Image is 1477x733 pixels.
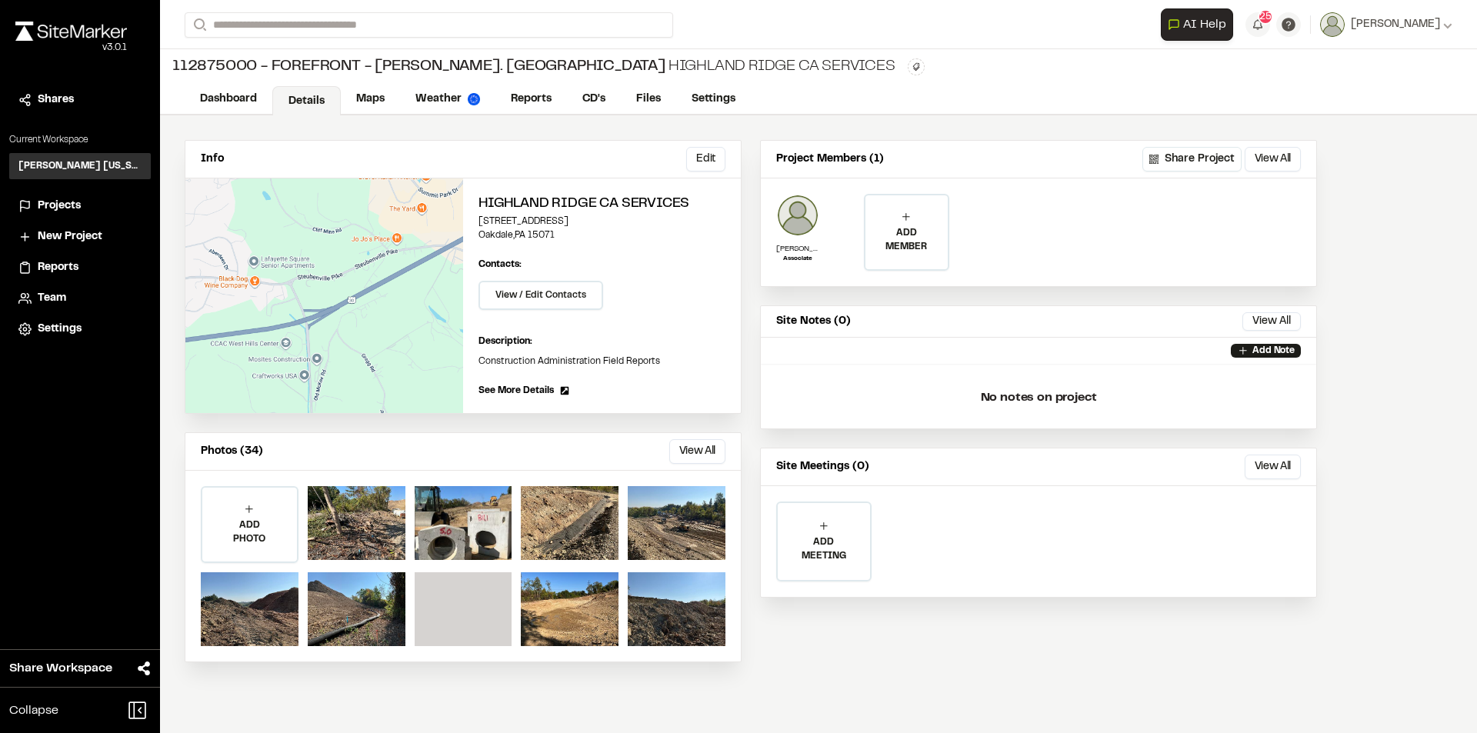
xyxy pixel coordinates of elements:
[478,335,725,348] p: Description:
[1245,455,1301,479] button: View All
[38,92,74,108] span: Shares
[776,194,819,237] img: Bill Moldovan
[495,85,567,114] a: Reports
[567,85,621,114] a: CD's
[18,92,142,108] a: Shares
[676,85,751,114] a: Settings
[38,228,102,245] span: New Project
[15,22,127,41] img: rebrand.png
[1320,12,1345,37] img: User
[38,321,82,338] span: Settings
[1161,8,1233,41] button: Open AI Assistant
[478,355,725,368] p: Construction Administration Field Reports
[202,518,297,546] p: ADD PHOTO
[38,290,66,307] span: Team
[776,243,819,255] p: [PERSON_NAME]
[478,384,554,398] span: See More Details
[172,55,895,78] div: Highland Ridge CA Services
[1320,12,1452,37] button: [PERSON_NAME]
[1242,312,1301,331] button: View All
[18,198,142,215] a: Projects
[778,535,870,563] p: ADD MEETING
[201,151,224,168] p: Info
[1245,12,1270,37] button: 25
[1245,147,1301,172] button: View All
[9,701,58,720] span: Collapse
[478,228,725,242] p: Oakdale , PA 15071
[478,281,603,310] button: View / Edit Contacts
[18,321,142,338] a: Settings
[478,258,522,272] p: Contacts:
[38,198,81,215] span: Projects
[776,313,851,330] p: Site Notes (0)
[9,659,112,678] span: Share Workspace
[185,85,272,114] a: Dashboard
[669,439,725,464] button: View All
[9,133,151,147] p: Current Workspace
[468,93,480,105] img: precipai.png
[272,86,341,115] a: Details
[908,58,925,75] button: Edit Tags
[773,373,1304,422] p: No notes on project
[201,443,263,460] p: Photos (34)
[1142,147,1242,172] button: Share Project
[185,12,212,38] button: Search
[18,259,142,276] a: Reports
[18,159,142,173] h3: [PERSON_NAME] [US_STATE]
[1252,344,1295,358] p: Add Note
[172,55,665,78] span: 112875000 - ForeFront - [PERSON_NAME]. [GEOGRAPHIC_DATA]
[1183,15,1226,34] span: AI Help
[38,259,78,276] span: Reports
[478,194,725,215] h2: Highland Ridge CA Services
[1161,8,1239,41] div: Open AI Assistant
[1259,10,1272,24] span: 25
[400,85,495,114] a: Weather
[341,85,400,114] a: Maps
[865,226,947,254] p: ADD MEMBER
[621,85,676,114] a: Files
[478,215,725,228] p: [STREET_ADDRESS]
[1351,16,1440,33] span: [PERSON_NAME]
[776,255,819,264] p: Associate
[776,151,884,168] p: Project Members (1)
[18,290,142,307] a: Team
[776,458,869,475] p: Site Meetings (0)
[686,147,725,172] button: Edit
[18,228,142,245] a: New Project
[15,41,127,55] div: Oh geez...please don't...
